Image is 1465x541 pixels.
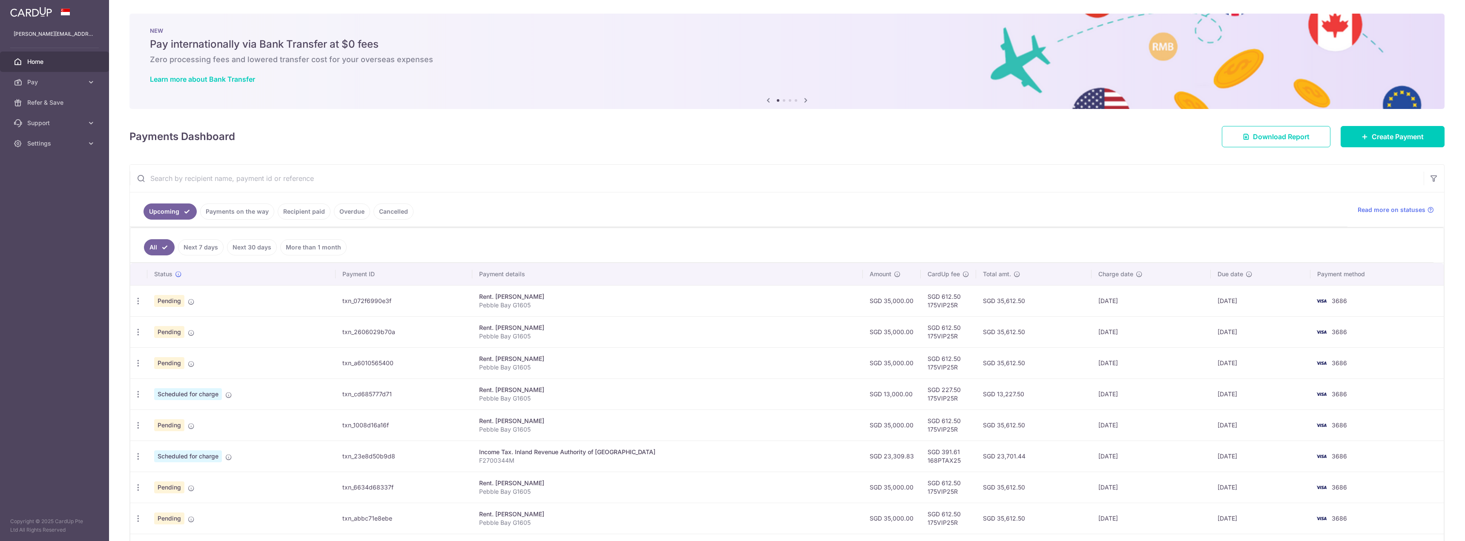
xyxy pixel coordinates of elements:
td: txn_a6010565400 [336,347,472,378]
span: CardUp fee [928,270,960,278]
div: Rent. [PERSON_NAME] [479,417,856,425]
span: Download Report [1253,132,1310,142]
td: txn_6634d68337f [336,472,472,503]
a: Recipient paid [278,203,330,220]
a: Cancelled [373,203,414,220]
a: Next 7 days [178,239,224,255]
a: Learn more about Bank Transfer [150,75,255,83]
td: SGD 612.50 175VIP25R [921,503,976,534]
span: Pending [154,512,184,524]
span: Charge date [1098,270,1133,278]
img: CardUp [10,7,52,17]
img: Bank Card [1313,482,1330,492]
td: SGD 35,000.00 [863,503,921,534]
h6: Zero processing fees and lowered transfer cost for your overseas expenses [150,54,1424,65]
td: [DATE] [1092,441,1211,472]
td: SGD 35,000.00 [863,316,921,347]
td: SGD 23,701.44 [976,441,1092,472]
p: Pebble Bay G1605 [479,363,856,372]
p: Pebble Bay G1605 [479,487,856,496]
p: Pebble Bay G1605 [479,394,856,403]
a: Overdue [334,203,370,220]
span: 3686 [1332,297,1347,304]
td: [DATE] [1092,503,1211,534]
td: [DATE] [1211,441,1310,472]
p: [PERSON_NAME][EMAIL_ADDRESS][DOMAIN_NAME] [14,30,95,38]
td: [DATE] [1211,316,1310,347]
span: Read more on statuses [1358,206,1425,214]
span: 3686 [1332,452,1347,460]
td: [DATE] [1211,347,1310,378]
div: Rent. [PERSON_NAME] [479,479,856,487]
img: Bank Card [1313,358,1330,368]
span: Support [27,119,83,127]
span: 3686 [1332,515,1347,522]
td: [DATE] [1092,472,1211,503]
span: Refer & Save [27,98,83,107]
td: SGD 35,612.50 [976,409,1092,441]
p: Pebble Bay G1605 [479,518,856,527]
p: Pebble Bay G1605 [479,332,856,341]
td: [DATE] [1211,409,1310,441]
td: [DATE] [1092,409,1211,441]
a: More than 1 month [280,239,347,255]
th: Payment method [1310,263,1444,285]
td: SGD 35,612.50 [976,285,1092,316]
span: Pending [154,357,184,369]
span: 3686 [1332,359,1347,366]
td: SGD 612.50 175VIP25R [921,472,976,503]
th: Payment details [472,263,863,285]
td: SGD 13,227.50 [976,378,1092,409]
span: Pending [154,481,184,493]
a: Create Payment [1341,126,1445,147]
td: txn_1008d16a16f [336,409,472,441]
p: F2700344M [479,456,856,465]
td: SGD 35,612.50 [976,316,1092,347]
a: Upcoming [144,203,197,220]
td: SGD 35,612.50 [976,472,1092,503]
td: SGD 227.50 175VIP25R [921,378,976,409]
img: Bank Card [1313,296,1330,306]
img: Bank Card [1313,420,1330,430]
td: SGD 13,000.00 [863,378,921,409]
td: SGD 612.50 175VIP25R [921,285,976,316]
td: txn_cd685777d71 [336,378,472,409]
img: Bank Card [1313,389,1330,399]
span: Settings [27,139,83,148]
td: SGD 23,309.83 [863,441,921,472]
span: Pending [154,295,184,307]
td: SGD 35,000.00 [863,285,921,316]
td: [DATE] [1092,347,1211,378]
td: SGD 391.61 168PTAX25 [921,441,976,472]
div: Income Tax. Inland Revenue Authority of [GEOGRAPHIC_DATA] [479,448,856,456]
div: Rent. [PERSON_NAME] [479,510,856,518]
span: Status [154,270,172,278]
th: Payment ID [336,263,472,285]
span: Amount [870,270,891,278]
td: SGD 612.50 175VIP25R [921,409,976,441]
span: Pending [154,326,184,338]
span: Pay [27,78,83,86]
span: 3686 [1332,484,1347,491]
img: Bank Card [1313,451,1330,461]
span: Home [27,57,83,66]
td: [DATE] [1092,285,1211,316]
p: NEW [150,27,1424,34]
img: Bank Card [1313,327,1330,337]
td: [DATE] [1211,378,1310,409]
td: txn_abbc71e8ebe [336,503,472,534]
span: 3686 [1332,421,1347,429]
span: Scheduled for charge [154,388,222,400]
h4: Payments Dashboard [129,129,235,144]
div: Rent. [PERSON_NAME] [479,386,856,394]
td: [DATE] [1092,316,1211,347]
div: Rent. [PERSON_NAME] [479,355,856,363]
td: SGD 35,000.00 [863,347,921,378]
td: SGD 35,000.00 [863,472,921,503]
a: Next 30 days [227,239,277,255]
td: txn_23e8d50b9d8 [336,441,472,472]
span: 3686 [1332,390,1347,398]
a: Read more on statuses [1358,206,1434,214]
p: Pebble Bay G1605 [479,301,856,309]
span: Scheduled for charge [154,450,222,462]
